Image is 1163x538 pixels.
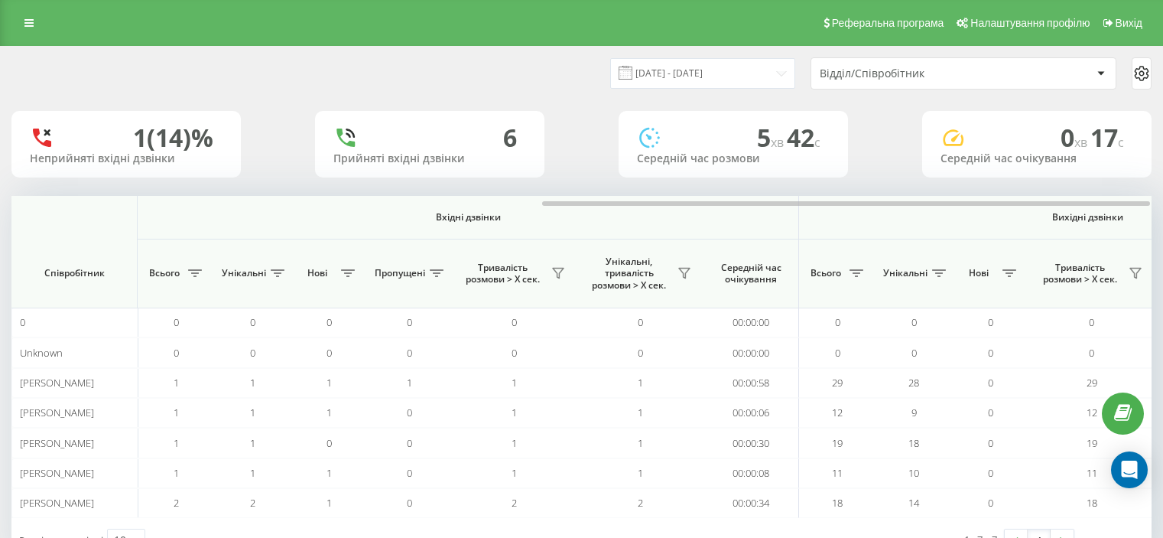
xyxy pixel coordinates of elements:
span: 0 [835,346,840,360]
span: 19 [832,436,843,450]
span: 0 [407,436,412,450]
span: 17 [1090,121,1124,154]
span: 0 [174,346,179,360]
span: 0 [326,436,332,450]
span: Середній час очікування [715,262,787,285]
span: 2 [250,496,255,510]
span: 2 [174,496,179,510]
span: 0 [835,315,840,329]
span: 1 [407,376,412,390]
span: [PERSON_NAME] [20,466,94,480]
span: 1 [326,466,332,480]
span: 0 [911,315,917,329]
span: 0 [988,376,993,390]
span: 1 [250,436,255,450]
span: 2 [512,496,517,510]
span: 5 [757,121,787,154]
span: Пропущені [375,267,425,279]
span: 0 [1061,121,1090,154]
td: 00:00:00 [703,337,799,367]
span: 1 [174,436,179,450]
span: 0 [512,346,517,360]
span: 19 [1087,436,1097,450]
span: Співробітник [24,267,124,279]
span: 0 [988,496,993,510]
span: 11 [1087,466,1097,480]
span: 1 [512,376,517,390]
span: 29 [832,376,843,390]
td: 00:00:00 [703,308,799,337]
span: 1 [512,466,517,480]
span: 1 [250,376,255,390]
span: Нові [298,267,336,279]
span: [PERSON_NAME] [20,436,94,450]
td: 00:00:58 [703,368,799,398]
span: [PERSON_NAME] [20,406,94,419]
span: Унікальні, тривалість розмови > Х сек. [585,256,673,292]
span: 1 [638,466,643,480]
span: 0 [1089,315,1094,329]
span: [PERSON_NAME] [20,496,94,510]
span: 1 [638,376,643,390]
span: 0 [407,496,412,510]
span: 0 [326,346,332,360]
span: 42 [787,121,820,154]
span: 1 [250,466,255,480]
span: 0 [407,466,412,480]
div: Відділ/Співробітник [820,67,1002,80]
span: 0 [1089,346,1094,360]
span: 28 [908,376,919,390]
span: [PERSON_NAME] [20,376,94,390]
span: 0 [174,315,179,329]
span: 12 [832,406,843,419]
td: 00:00:06 [703,398,799,428]
td: 00:00:30 [703,428,799,458]
span: Всього [807,267,845,279]
span: Вхідні дзвінки [177,211,759,223]
span: 1 [326,496,332,510]
span: Налаштування профілю [970,17,1090,29]
span: хв [771,134,787,151]
span: 12 [1087,406,1097,419]
td: 00:00:08 [703,458,799,488]
div: Open Intercom Messenger [1111,452,1148,488]
span: 1 [174,406,179,419]
span: 0 [407,346,412,360]
span: 0 [988,466,993,480]
span: 18 [1087,496,1097,510]
span: 1 [250,406,255,419]
span: c [1118,134,1124,151]
td: 00:00:34 [703,488,799,518]
span: Всього [145,267,184,279]
span: Реферальна програма [832,17,944,29]
span: Тривалість розмови > Х сек. [1036,262,1124,285]
span: Вихід [1116,17,1142,29]
span: Унікальні [222,267,266,279]
span: 1 [638,436,643,450]
span: 0 [407,406,412,419]
span: Унікальні [883,267,927,279]
span: 0 [988,436,993,450]
span: 1 [326,406,332,419]
span: 29 [1087,376,1097,390]
span: 0 [988,315,993,329]
span: 0 [988,346,993,360]
div: 6 [503,123,517,152]
div: Середній час розмови [637,152,830,165]
span: 10 [908,466,919,480]
div: Неприйняті вхідні дзвінки [30,152,223,165]
span: 18 [908,436,919,450]
span: 0 [638,346,643,360]
span: 0 [407,315,412,329]
span: 1 [512,436,517,450]
span: 1 [638,406,643,419]
span: 2 [638,496,643,510]
span: 1 [326,376,332,390]
span: 0 [638,315,643,329]
span: Тривалість розмови > Х сек. [459,262,547,285]
span: 0 [326,315,332,329]
span: 0 [250,346,255,360]
div: Прийняті вхідні дзвінки [333,152,526,165]
span: Unknown [20,346,63,360]
span: 18 [832,496,843,510]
